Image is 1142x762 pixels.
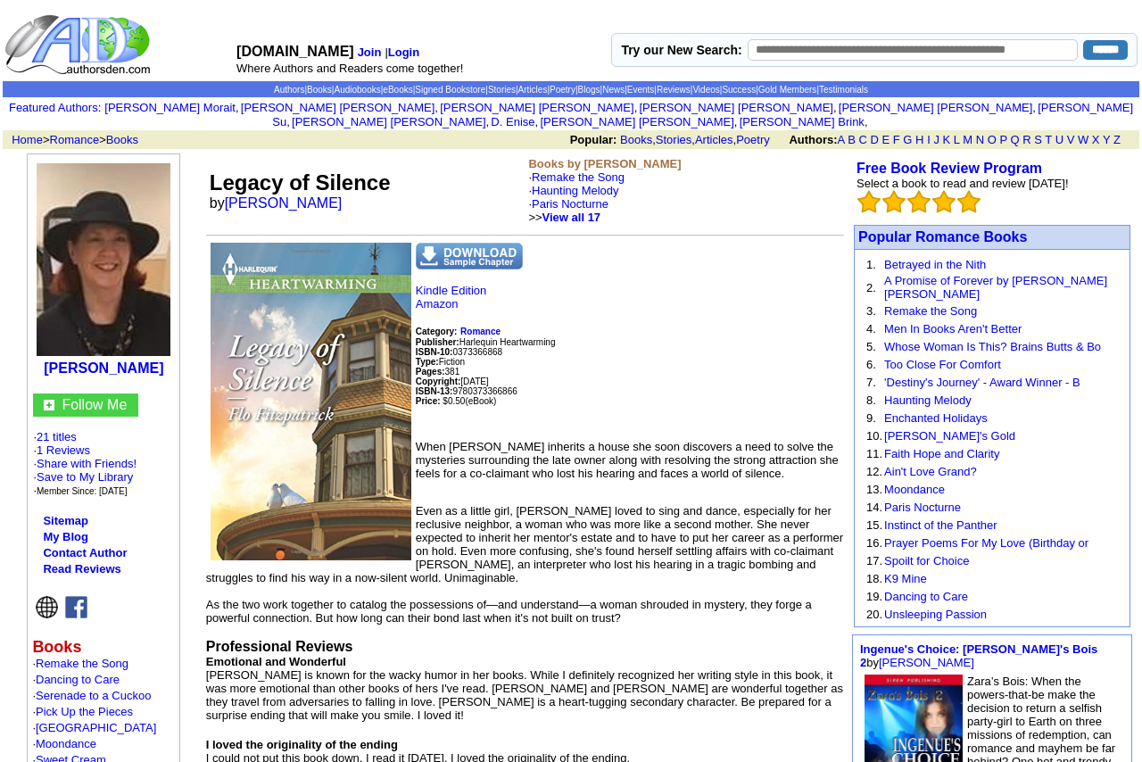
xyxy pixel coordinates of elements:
font: i [538,118,540,128]
a: Q [1010,133,1019,146]
b: Publisher: [416,337,459,347]
font: 7. [866,376,876,389]
b: Books by [PERSON_NAME] [528,157,681,170]
b: Free Book Review Program [856,161,1042,176]
img: shim.gif [32,750,33,753]
b: Price: [416,396,441,406]
a: Too Close For Comfort [884,358,1001,371]
b: Romance [460,327,501,336]
b: Popular: [570,133,617,146]
font: Fiction [416,357,465,367]
a: Faith Hope and Clarity [884,447,999,460]
img: 86714.jpg [37,163,170,356]
font: i [489,118,491,128]
font: When [PERSON_NAME] inherits a house she soon discovers a need to solve the mysteries surrounding ... [416,440,839,480]
a: 'Destiny's Journey' - Award Winner - B [884,376,1080,389]
a: Poetry [736,133,770,146]
font: · [32,721,156,734]
img: bigemptystars.png [957,190,981,213]
font: 19. [866,590,882,603]
a: D. Enise [491,115,534,128]
font: Legacy of Silence [210,170,391,195]
a: My Blog [43,530,88,543]
a: Sitemap [43,514,88,527]
font: · · [33,430,137,497]
a: B [848,133,856,146]
a: Books [106,133,138,146]
font: 9780373366866 [416,386,517,396]
img: bigemptystars.png [932,190,956,213]
a: Featured Authors [9,101,98,114]
a: Amazon [416,297,459,311]
a: Dancing to Care [884,590,968,603]
a: Remake the Song [532,170,625,184]
img: shim.gif [32,686,33,689]
a: Spoilt for Choice [884,554,969,567]
a: V [1067,133,1075,146]
font: [DOMAIN_NAME] [236,44,354,59]
font: Where Authors and Readers come together! [236,62,463,75]
label: Try our New Search: [621,43,741,57]
font: · [32,689,151,702]
img: bigemptystars.png [882,190,906,213]
font: >> [528,211,600,224]
a: D [870,133,878,146]
font: Select a book to read and review [DATE]! [856,177,1069,190]
font: Follow Me [62,397,127,412]
font: · [528,170,625,224]
a: Poetry [550,85,575,95]
a: Paris Nocturne [884,501,961,514]
a: U [1055,133,1063,146]
font: : [9,101,101,114]
a: Z [1113,133,1121,146]
a: Share with Friends! [37,457,137,470]
a: Moondance [36,737,96,750]
a: [GEOGRAPHIC_DATA] [36,721,156,734]
font: [DATE] [460,377,488,386]
a: T [1045,133,1052,146]
a: K9 Mine [884,572,927,585]
font: i [290,118,292,128]
img: shim.gif [32,718,33,721]
font: $0.50 [443,396,465,406]
font: 4. [866,322,876,335]
a: [PERSON_NAME] Morait [104,101,236,114]
font: 10. [866,429,882,443]
font: [PERSON_NAME] is known for the wacky humor in her books. While I definitely recognized her writin... [206,668,843,722]
font: · [32,737,96,750]
a: R [1022,133,1030,146]
font: i [868,118,870,128]
font: 12. [866,465,882,478]
font: i [438,104,440,113]
a: [PERSON_NAME] [225,195,343,211]
a: Romance [50,133,100,146]
font: Copyright: [416,377,461,386]
font: 381 [416,367,459,377]
a: Haunting Melody [532,184,619,197]
a: Betrayed in the Nith [884,258,986,271]
font: i [239,104,241,113]
a: Moondance [884,483,945,496]
a: H [915,133,923,146]
font: > > [5,133,138,146]
a: Popular Romance Books [858,229,1027,244]
font: i [737,118,739,128]
font: , , , , , , , , , , [104,101,1133,128]
b: Login [388,46,419,59]
a: Audiobooks [334,85,380,95]
font: 11. [866,447,882,460]
a: [PERSON_NAME]'s Gold [884,429,1015,443]
b: Type: [416,357,439,367]
a: M [963,133,972,146]
a: Join [358,46,382,59]
font: by [860,642,1097,669]
font: 18. [866,572,882,585]
font: 8. [866,393,876,407]
a: G [903,133,912,146]
b: View all 17 [542,211,601,224]
a: Stories [488,85,516,95]
font: · [528,184,618,224]
a: Videos [692,85,719,95]
b: [PERSON_NAME] [44,360,163,376]
img: bigemptystars.png [857,190,881,213]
